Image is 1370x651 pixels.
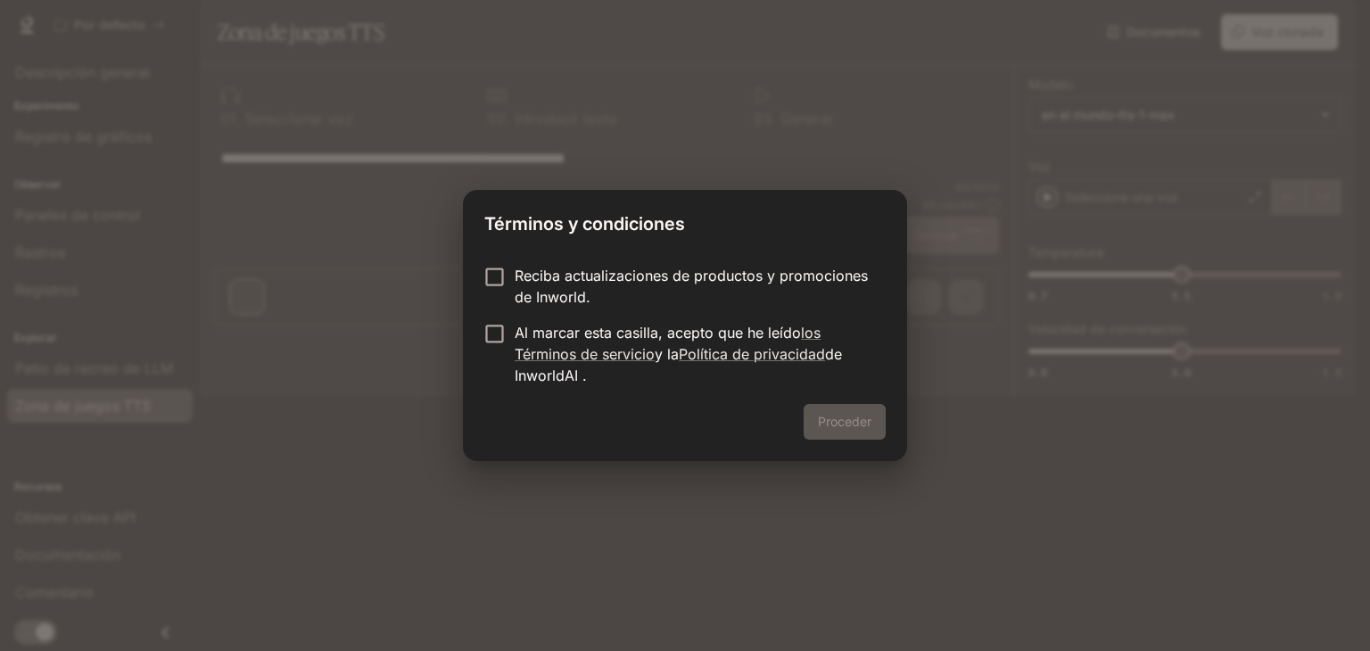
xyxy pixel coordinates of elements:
font: Reciba actualizaciones de productos y promociones de Inworld. [515,267,868,306]
font: Al marcar esta casilla, acepto que he leído [515,324,801,342]
a: Política de privacidad [679,345,825,363]
font: y la [655,345,679,363]
font: Términos y condiciones [484,213,685,235]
